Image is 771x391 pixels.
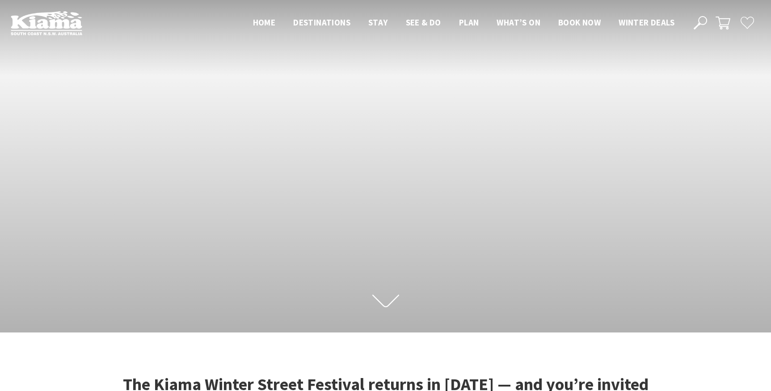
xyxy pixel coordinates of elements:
span: What’s On [497,17,540,28]
span: Book now [558,17,601,28]
span: See & Do [406,17,441,28]
span: Stay [368,17,388,28]
span: Home [253,17,276,28]
img: Kiama Logo [11,11,82,35]
span: Plan [459,17,479,28]
span: Winter Deals [619,17,674,28]
nav: Main Menu [244,16,683,30]
span: Destinations [293,17,350,28]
